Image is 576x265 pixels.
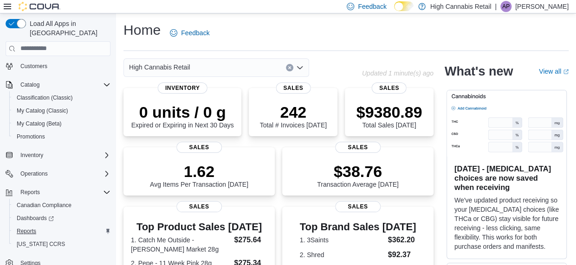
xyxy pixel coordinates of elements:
[356,103,422,121] p: $9380.89
[17,168,110,179] span: Operations
[176,142,222,153] span: Sales
[131,221,267,233] h3: Top Product Sales [DATE]
[9,199,114,212] button: Canadian Compliance
[13,131,49,142] a: Promotions
[19,2,60,11] img: Cova
[176,201,222,212] span: Sales
[515,1,569,12] p: [PERSON_NAME]
[131,103,234,121] p: 0 units / 0 g
[129,62,190,73] span: High Cannabis Retail
[335,201,381,212] span: Sales
[17,168,52,179] button: Operations
[454,164,559,192] h3: [DATE] - [MEDICAL_DATA] choices are now saved when receiving
[9,104,114,117] button: My Catalog (Classic)
[17,133,45,140] span: Promotions
[362,69,434,77] p: Updated 1 minute(s) ago
[286,64,293,71] button: Clear input
[17,240,65,248] span: [US_STATE] CCRS
[17,61,51,72] a: Customers
[430,1,492,12] p: High Cannabis Retail
[20,189,40,196] span: Reports
[17,227,36,235] span: Reports
[454,196,559,251] p: We've updated product receiving so your [MEDICAL_DATA] choices (like THCa or CBG) stay visible fo...
[234,234,267,246] dd: $275.64
[500,1,511,12] div: Alicia Prieur
[2,149,114,162] button: Inventory
[296,64,304,71] button: Open list of options
[20,170,48,177] span: Operations
[317,162,399,181] p: $38.76
[181,28,209,38] span: Feedback
[372,82,407,94] span: Sales
[17,60,110,72] span: Customers
[563,69,569,75] svg: External link
[17,94,73,101] span: Classification (Classic)
[13,239,110,250] span: Washington CCRS
[539,68,569,75] a: View allExternal link
[502,1,510,12] span: AP
[13,105,72,116] a: My Catalog (Classic)
[123,21,161,39] h1: Home
[20,63,47,70] span: Customers
[2,78,114,91] button: Catalog
[335,142,381,153] span: Sales
[13,239,69,250] a: [US_STATE] CCRS
[388,249,416,260] dd: $92.37
[9,117,114,130] button: My Catalog (Beta)
[13,213,58,224] a: Dashboards
[9,130,114,143] button: Promotions
[317,162,399,188] div: Transaction Average [DATE]
[20,151,43,159] span: Inventory
[13,226,40,237] a: Reports
[17,215,54,222] span: Dashboards
[17,107,68,114] span: My Catalog (Classic)
[2,186,114,199] button: Reports
[20,81,39,88] span: Catalog
[150,162,248,181] p: 1.62
[9,91,114,104] button: Classification (Classic)
[356,103,422,129] div: Total Sales [DATE]
[276,82,311,94] span: Sales
[26,19,110,38] span: Load All Apps in [GEOGRAPHIC_DATA]
[17,202,71,209] span: Canadian Compliance
[17,150,110,161] span: Inventory
[131,103,234,129] div: Expired or Expiring in Next 30 Days
[358,2,386,11] span: Feedback
[17,79,110,90] span: Catalog
[13,200,75,211] a: Canadian Compliance
[13,92,110,103] span: Classification (Classic)
[13,213,110,224] span: Dashboards
[394,1,414,11] input: Dark Mode
[17,187,110,198] span: Reports
[2,59,114,73] button: Customers
[131,235,230,254] dt: 1. Catch Me Outside - [PERSON_NAME] Market 28g
[13,118,110,129] span: My Catalog (Beta)
[13,200,110,211] span: Canadian Compliance
[300,235,384,245] dt: 1. 3Saints
[17,120,62,127] span: My Catalog (Beta)
[150,162,248,188] div: Avg Items Per Transaction [DATE]
[445,64,513,79] h2: What's new
[13,92,77,103] a: Classification (Classic)
[17,150,47,161] button: Inventory
[17,187,44,198] button: Reports
[13,118,65,129] a: My Catalog (Beta)
[166,24,213,42] a: Feedback
[13,105,110,116] span: My Catalog (Classic)
[495,1,497,12] p: |
[2,167,114,180] button: Operations
[259,103,326,121] p: 242
[13,131,110,142] span: Promotions
[9,212,114,225] a: Dashboards
[158,82,207,94] span: Inventory
[17,79,43,90] button: Catalog
[388,234,416,246] dd: $362.20
[300,221,416,233] h3: Top Brand Sales [DATE]
[9,238,114,251] button: [US_STATE] CCRS
[13,226,110,237] span: Reports
[300,250,384,259] dt: 2. Shred
[9,225,114,238] button: Reports
[259,103,326,129] div: Total # Invoices [DATE]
